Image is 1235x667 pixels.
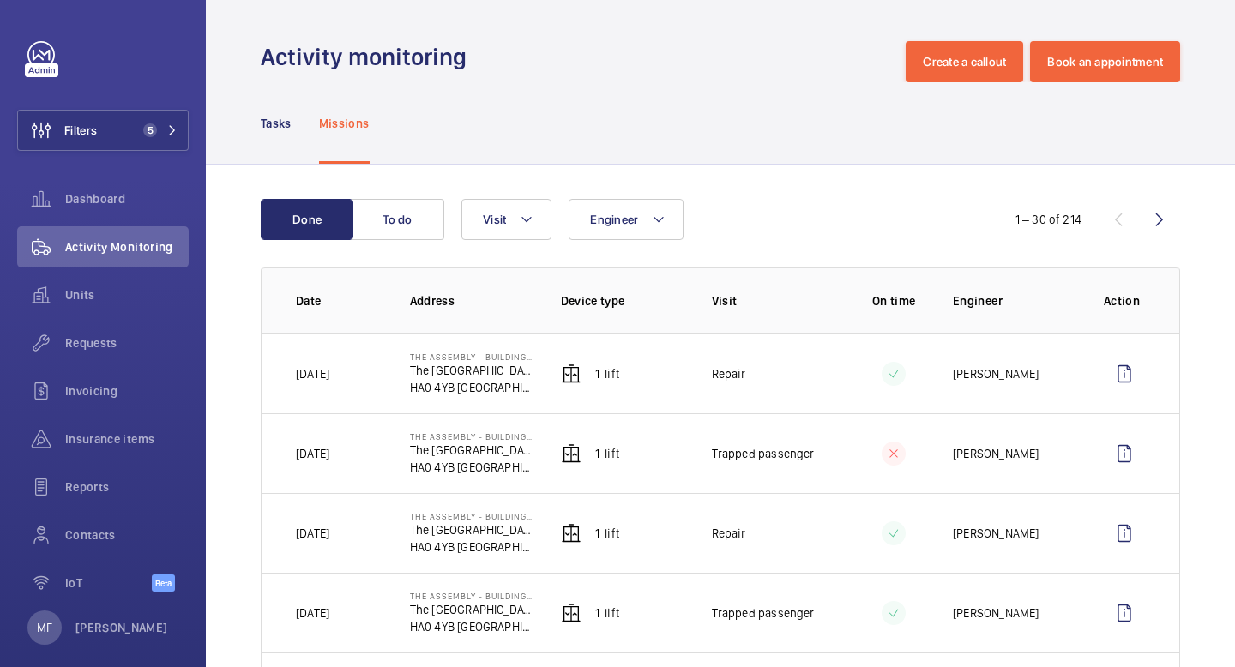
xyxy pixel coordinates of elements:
[712,292,835,309] p: Visit
[65,190,189,207] span: Dashboard
[595,525,619,542] p: 1 Lift
[65,238,189,255] span: Activity Monitoring
[319,115,370,132] p: Missions
[410,292,533,309] p: Address
[410,362,533,379] p: The [GEOGRAPHIC_DATA]
[712,365,746,382] p: Repair
[410,521,533,538] p: The [GEOGRAPHIC_DATA]
[296,365,329,382] p: [DATE]
[906,41,1023,82] button: Create a callout
[410,379,533,396] p: HA0 4YB [GEOGRAPHIC_DATA]
[65,286,189,303] span: Units
[595,365,619,382] p: 1 Lift
[712,525,746,542] p: Repair
[953,604,1039,622] p: [PERSON_NAME]
[863,292,926,309] p: On time
[75,619,168,636] p: [PERSON_NAME]
[953,292,1076,309] p: Engineer
[410,442,533,459] p: The [GEOGRAPHIC_DATA]
[296,445,329,462] p: [DATE]
[410,431,533,442] p: The Assembly - Building C
[595,445,619,462] p: 1 Lift
[410,538,533,556] p: HA0 4YB [GEOGRAPHIC_DATA]
[461,199,551,240] button: Visit
[65,574,152,592] span: IoT
[410,618,533,635] p: HA0 4YB [GEOGRAPHIC_DATA]
[595,604,619,622] p: 1 Lift
[561,443,581,464] img: elevator.svg
[410,459,533,476] p: HA0 4YB [GEOGRAPHIC_DATA]
[65,382,189,400] span: Invoicing
[561,523,581,544] img: elevator.svg
[410,591,533,601] p: The Assembly - Building E
[410,601,533,618] p: The [GEOGRAPHIC_DATA]
[483,213,506,226] span: Visit
[261,199,353,240] button: Done
[1104,292,1145,309] p: Action
[65,430,189,448] span: Insurance items
[296,292,383,309] p: Date
[410,511,533,521] p: The Assembly - Building D
[712,604,815,622] p: Trapped passenger
[569,199,684,240] button: Engineer
[410,352,533,362] p: The Assembly - Building C
[712,445,815,462] p: Trapped passenger
[1030,41,1180,82] button: Book an appointment
[261,41,477,73] h1: Activity monitoring
[953,365,1039,382] p: [PERSON_NAME]
[65,478,189,496] span: Reports
[953,445,1039,462] p: [PERSON_NAME]
[590,213,638,226] span: Engineer
[65,334,189,352] span: Requests
[296,604,329,622] p: [DATE]
[152,574,175,592] span: Beta
[64,122,97,139] span: Filters
[1015,211,1081,228] div: 1 – 30 of 214
[37,619,52,636] p: MF
[352,199,444,240] button: To do
[561,364,581,384] img: elevator.svg
[561,603,581,623] img: elevator.svg
[65,526,189,544] span: Contacts
[296,525,329,542] p: [DATE]
[953,525,1039,542] p: [PERSON_NAME]
[561,292,684,309] p: Device type
[143,123,157,137] span: 5
[261,115,292,132] p: Tasks
[17,110,189,151] button: Filters5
